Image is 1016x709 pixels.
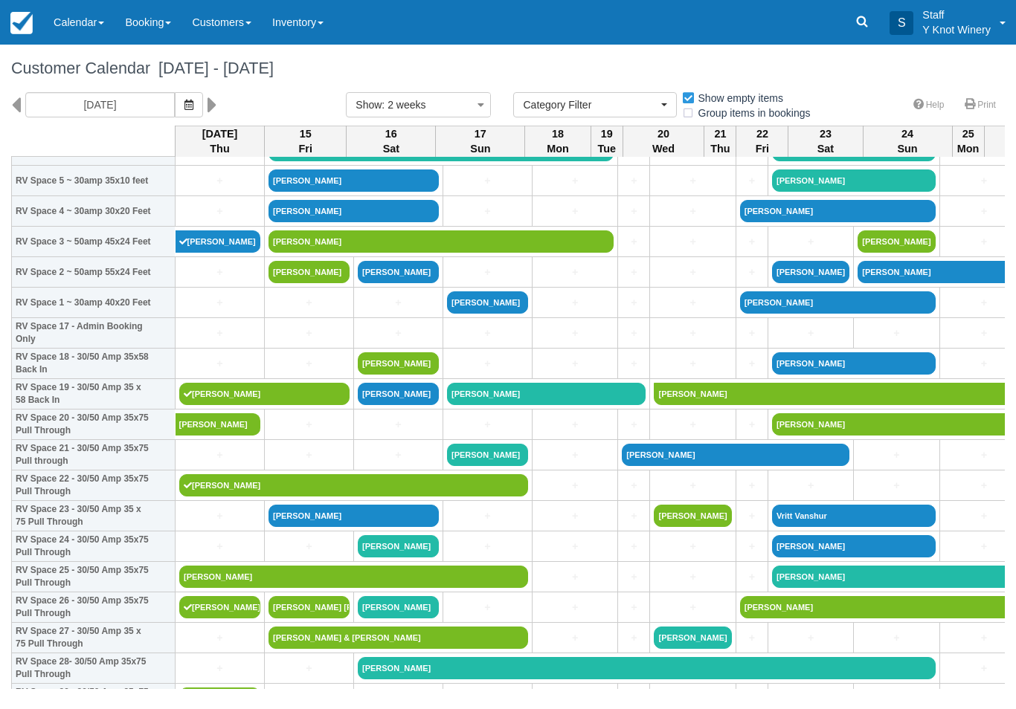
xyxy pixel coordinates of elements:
[622,417,646,433] a: +
[12,349,176,379] th: RV Space 18 - 30/50 Amp 35x58 Back In
[772,234,849,250] a: +
[12,196,176,227] th: RV Space 4 ~ 30amp 30x20 Feet
[12,166,176,196] th: RV Space 5 ~ 30amp 35x10 feet
[740,539,764,554] a: +
[447,204,528,219] a: +
[346,92,491,117] button: Show: 2 weeks
[772,478,849,493] a: +
[681,92,795,103] span: Show empty items
[654,326,731,341] a: +
[681,87,793,109] label: Show empty items
[447,173,528,189] a: +
[922,7,991,22] p: Staff
[179,661,260,676] a: +
[269,627,528,649] a: [PERSON_NAME] & [PERSON_NAME]
[622,234,646,250] a: +
[179,204,260,219] a: +
[536,204,614,219] a: +
[525,126,591,157] th: 18 Mon
[269,295,350,311] a: +
[269,417,350,433] a: +
[536,173,614,189] a: +
[358,295,439,311] a: +
[772,326,849,341] a: +
[654,265,731,280] a: +
[12,501,176,531] th: RV Space 23 - 30/50 Amp 35 x 75 Pull Through
[622,569,646,585] a: +
[269,261,350,283] a: [PERSON_NAME]
[12,562,176,592] th: RV Space 25 - 30/50 Amp 35x75 Pull Through
[447,326,528,341] a: +
[523,97,657,112] span: Category Filter
[956,94,1005,116] a: Print
[536,417,614,433] a: +
[654,356,731,372] a: +
[622,265,646,280] a: +
[12,440,176,470] th: RV Space 21 - 30/50 Amp 35x75 Pull through
[654,505,731,527] a: [PERSON_NAME]
[269,596,350,618] a: [PERSON_NAME] [PERSON_NAME]
[740,356,764,372] a: +
[358,417,439,433] a: +
[654,569,731,585] a: +
[176,230,261,253] a: [PERSON_NAME]
[536,326,614,341] a: +
[358,352,439,375] a: [PERSON_NAME]
[12,470,176,501] th: RV Space 22 - 30/50 Amp 35x75 Pull Through
[740,326,764,341] a: +
[622,295,646,311] a: +
[179,630,260,646] a: +
[150,59,274,77] span: [DATE] - [DATE]
[654,204,731,219] a: +
[179,326,260,341] a: +
[740,200,936,222] a: [PERSON_NAME]
[269,539,350,554] a: +
[681,102,820,124] label: Group items in bookings
[269,661,350,676] a: +
[358,447,439,463] a: +
[176,413,261,436] a: [PERSON_NAME]
[12,531,176,562] th: RV Space 24 - 30/50 Amp 35x75 Pull Through
[356,99,382,111] span: Show
[12,592,176,623] th: RV Space 26 - 30/50 Amp 35x75 Pull Through
[179,596,260,618] a: [PERSON_NAME]
[952,126,984,157] th: 25 Mon
[358,596,439,618] a: [PERSON_NAME]
[358,261,439,283] a: [PERSON_NAME]
[623,126,704,157] th: 20 Wed
[890,11,913,35] div: S
[591,126,623,157] th: 19 Tue
[536,508,614,524] a: +
[622,600,646,615] a: +
[772,505,936,527] a: Vritt Vanshur
[922,22,991,37] p: Y Knot Winery
[772,535,936,557] a: [PERSON_NAME]
[740,569,764,585] a: +
[12,379,176,409] th: RV Space 19 - 30/50 Amp 35 x 58 Back In
[654,478,731,493] a: +
[622,630,646,646] a: +
[12,288,176,318] th: RV Space 1 ~ 30amp 40x20 Feet
[740,508,764,524] a: +
[536,265,614,280] a: +
[179,356,260,372] a: +
[269,356,350,372] a: +
[447,508,528,524] a: +
[447,539,528,554] a: +
[736,126,788,157] th: 22 Fri
[772,630,849,646] a: +
[622,173,646,189] a: +
[513,92,677,117] button: Category Filter
[622,356,646,372] a: +
[740,291,936,314] a: [PERSON_NAME]
[447,600,528,615] a: +
[447,356,528,372] a: +
[269,326,350,341] a: +
[179,265,260,280] a: +
[179,474,528,496] a: [PERSON_NAME]
[858,630,935,646] a: +
[772,261,849,283] a: [PERSON_NAME]
[179,383,350,405] a: [PERSON_NAME]
[622,508,646,524] a: +
[622,444,849,466] a: [PERSON_NAME]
